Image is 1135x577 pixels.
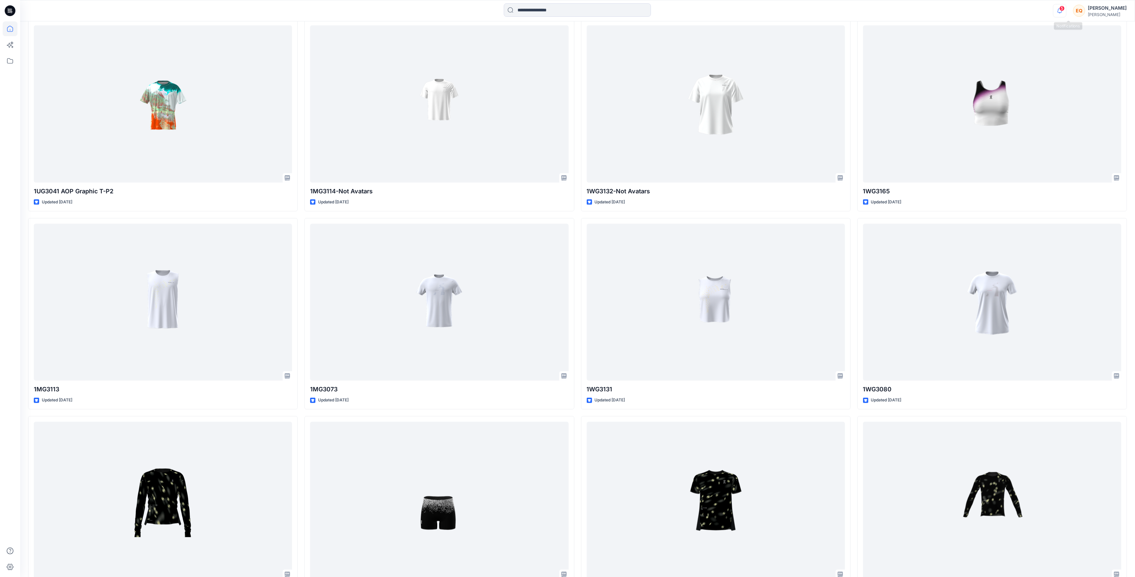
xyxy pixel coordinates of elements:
[863,385,1121,394] p: 1WG3080
[587,25,845,183] a: 1WG3132-Not Avatars
[310,385,568,394] p: 1MG3073
[871,199,902,206] p: Updated [DATE]
[34,224,292,381] a: 1MG3113
[587,224,845,381] a: 1WG3131
[1088,12,1127,17] div: [PERSON_NAME]
[1073,5,1085,17] div: EQ
[310,224,568,381] a: 1MG3073
[42,199,72,206] p: Updated [DATE]
[318,199,349,206] p: Updated [DATE]
[1088,4,1127,12] div: [PERSON_NAME]
[34,385,292,394] p: 1MG3113
[863,224,1121,381] a: 1WG3080
[595,199,625,206] p: Updated [DATE]
[871,397,902,404] p: Updated [DATE]
[587,187,845,196] p: 1WG3132-Not Avatars
[863,187,1121,196] p: 1WG3165
[34,187,292,196] p: 1UG3041 AOP Graphic T-P2
[318,397,349,404] p: Updated [DATE]
[42,397,72,404] p: Updated [DATE]
[310,187,568,196] p: 1MG3114-Not Avatars
[863,25,1121,183] a: 1WG3165
[587,385,845,394] p: 1WG3131
[34,25,292,183] a: 1UG3041 AOP Graphic T-P2
[1059,6,1065,11] span: 5
[310,25,568,183] a: 1MG3114-Not Avatars
[595,397,625,404] p: Updated [DATE]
